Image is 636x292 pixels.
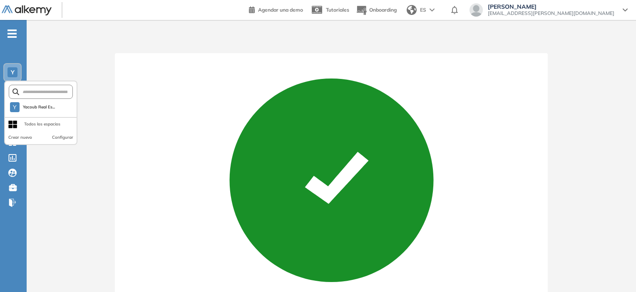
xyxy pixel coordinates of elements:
[249,4,303,14] a: Agendar una demo
[356,1,397,19] button: Onboarding
[407,5,417,15] img: world
[258,7,303,13] span: Agendar una demo
[369,7,397,13] span: Onboarding
[430,8,435,12] img: arrow
[24,121,60,128] div: Todos los espacios
[23,104,55,110] span: Yacoub Real Es...
[11,69,15,76] span: Y
[7,33,17,34] i: -
[8,134,32,141] button: Crear nuevo
[13,104,16,110] span: Y
[420,6,426,14] span: ES
[2,5,52,16] img: Logo
[488,10,614,17] span: [EMAIL_ADDRESS][PERSON_NAME][DOMAIN_NAME]
[326,7,349,13] span: Tutoriales
[52,134,73,141] button: Configurar
[594,252,636,292] iframe: Chat Widget
[488,3,614,10] span: [PERSON_NAME]
[594,252,636,292] div: Widget de chat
